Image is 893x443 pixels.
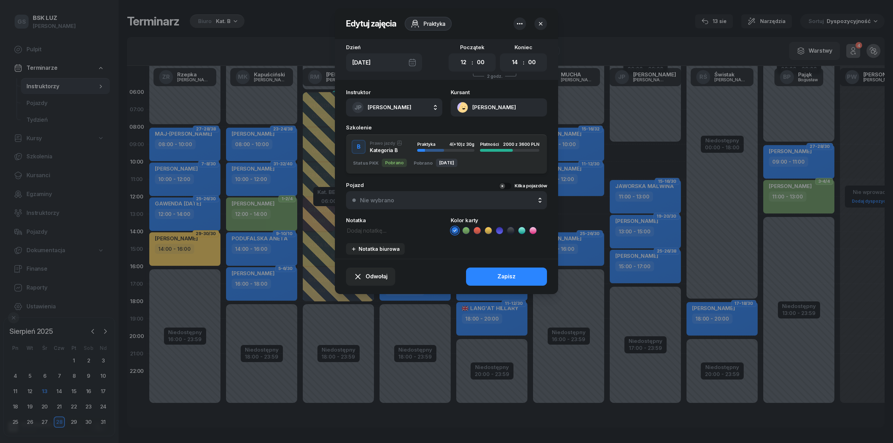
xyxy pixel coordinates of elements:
[354,105,362,111] span: JP
[346,191,547,209] button: Nie wybrano
[515,182,547,189] div: Kilka pojazdów
[466,268,547,286] button: Zapisz
[523,58,524,67] div: :
[360,197,394,203] div: Nie wybrano
[368,104,411,111] span: [PERSON_NAME]
[366,272,388,281] span: Odwołaj
[346,268,395,286] button: Odwołaj
[346,243,405,255] button: Notatka biurowa
[346,98,442,117] button: JP[PERSON_NAME]
[351,246,400,252] div: Notatka biurowa
[497,272,516,281] div: Zapisz
[451,98,547,117] button: [PERSON_NAME]
[346,18,396,29] h2: Edytuj zajęcia
[472,58,473,67] div: :
[499,182,547,189] button: Kilka pojazdów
